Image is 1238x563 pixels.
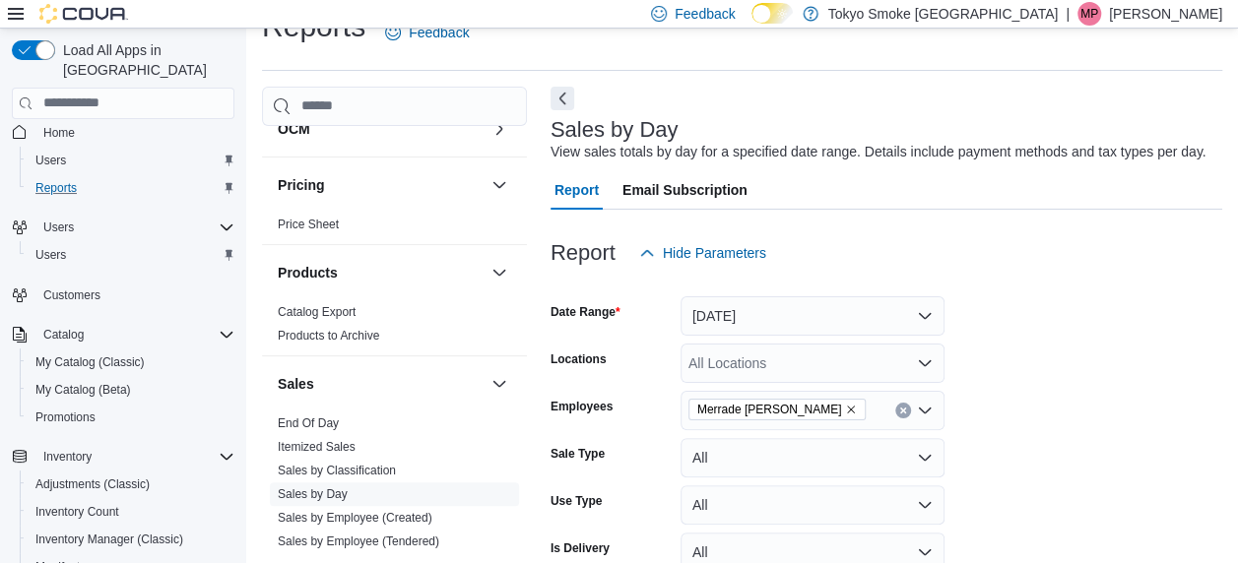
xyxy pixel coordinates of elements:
[20,470,242,498] button: Adjustments (Classic)
[20,526,242,553] button: Inventory Manager (Classic)
[55,40,234,80] span: Load All Apps in [GEOGRAPHIC_DATA]
[28,350,234,374] span: My Catalog (Classic)
[278,328,379,344] span: Products to Archive
[28,243,74,267] a: Users
[39,4,128,24] img: Cova
[278,263,484,282] button: Products
[895,403,911,418] button: Clear input
[278,510,432,526] span: Sales by Employee (Created)
[35,247,66,263] span: Users
[4,321,242,348] button: Catalog
[278,119,310,139] h3: OCM
[278,305,356,319] a: Catalog Export
[28,378,139,402] a: My Catalog (Beta)
[35,382,131,398] span: My Catalog (Beta)
[278,329,379,343] a: Products to Archive
[28,500,234,524] span: Inventory Count
[551,241,616,265] h3: Report
[20,174,242,202] button: Reports
[20,348,242,376] button: My Catalog (Classic)
[488,372,511,396] button: Sales
[20,404,242,431] button: Promotions
[278,486,348,502] span: Sales by Day
[377,13,477,52] a: Feedback
[278,304,356,320] span: Catalog Export
[278,487,348,501] a: Sales by Day
[551,493,602,509] label: Use Type
[751,24,752,25] span: Dark Mode
[28,176,234,200] span: Reports
[1066,2,1070,26] p: |
[488,261,511,284] button: Products
[20,376,242,404] button: My Catalog (Beta)
[35,120,234,145] span: Home
[551,87,574,110] button: Next
[845,404,857,415] button: Remove Merrade Simeoni from selection in this group
[663,243,766,263] span: Hide Parameters
[681,438,945,477] button: All
[20,241,242,269] button: Users
[35,180,77,196] span: Reports
[43,287,100,303] span: Customers
[28,149,74,172] a: Users
[551,446,605,462] label: Sale Type
[28,243,234,267] span: Users
[278,463,396,478] span: Sales by Classification
[278,175,484,195] button: Pricing
[28,406,234,429] span: Promotions
[409,23,469,42] span: Feedback
[278,533,439,549] span: Sales by Employee (Tendered)
[554,170,599,210] span: Report
[278,464,396,477] a: Sales by Classification
[28,176,85,200] a: Reports
[35,283,108,307] a: Customers
[43,219,74,235] span: Users
[35,216,82,239] button: Users
[551,142,1206,162] div: View sales totals by day for a specified date range. Details include payment methods and tax type...
[551,304,620,320] label: Date Range
[4,118,242,147] button: Home
[917,403,933,418] button: Open list of options
[697,400,842,419] span: Merrade [PERSON_NAME]
[551,118,679,142] h3: Sales by Day
[1080,2,1098,26] span: MP
[917,355,933,371] button: Open list of options
[35,282,234,307] span: Customers
[28,149,234,172] span: Users
[35,216,234,239] span: Users
[35,121,83,145] a: Home
[43,125,75,141] span: Home
[278,374,484,394] button: Sales
[488,117,511,141] button: OCM
[4,281,242,309] button: Customers
[28,500,127,524] a: Inventory Count
[278,218,339,231] a: Price Sheet
[28,350,153,374] a: My Catalog (Classic)
[28,472,234,496] span: Adjustments (Classic)
[28,528,191,551] a: Inventory Manager (Classic)
[681,296,945,336] button: [DATE]
[28,378,234,402] span: My Catalog (Beta)
[20,147,242,174] button: Users
[622,170,748,210] span: Email Subscription
[43,327,84,343] span: Catalog
[278,217,339,232] span: Price Sheet
[828,2,1059,26] p: Tokyo Smoke [GEOGRAPHIC_DATA]
[35,476,150,492] span: Adjustments (Classic)
[35,354,145,370] span: My Catalog (Classic)
[28,472,158,496] a: Adjustments (Classic)
[278,175,324,195] h3: Pricing
[551,399,613,414] label: Employees
[28,528,234,551] span: Inventory Manager (Classic)
[43,449,92,465] span: Inventory
[278,439,356,455] span: Itemized Sales
[688,399,867,420] span: Merrade Simeoni
[631,233,774,273] button: Hide Parameters
[4,443,242,470] button: Inventory
[20,498,242,526] button: Inventory Count
[681,485,945,525] button: All
[751,3,793,24] input: Dark Mode
[278,263,338,282] h3: Products
[1109,2,1222,26] p: [PERSON_NAME]
[278,415,339,431] span: End Of Day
